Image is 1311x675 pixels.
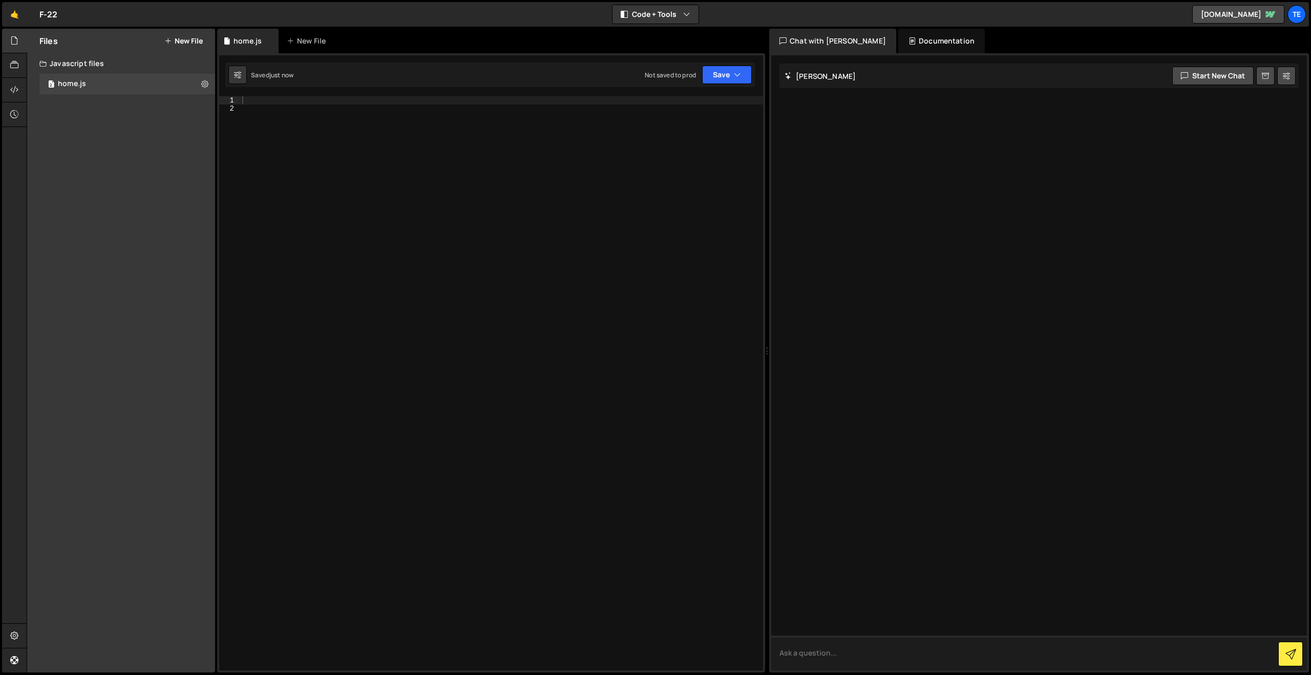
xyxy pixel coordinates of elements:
a: 🤙 [2,2,27,27]
div: just now [269,71,293,79]
div: Javascript files [27,53,215,74]
h2: [PERSON_NAME] [785,71,856,81]
button: Save [702,66,752,84]
a: te [1287,5,1306,24]
button: Code + Tools [612,5,699,24]
div: New File [287,36,330,46]
div: Chat with [PERSON_NAME] [769,29,896,53]
a: [DOMAIN_NAME] [1192,5,1284,24]
div: Saved [251,71,293,79]
span: 2 [48,81,54,89]
div: Documentation [898,29,985,53]
div: 2 [219,104,241,113]
button: Start new chat [1172,67,1254,85]
div: Not saved to prod [645,71,696,79]
div: home.js [234,36,262,46]
div: 16531/44874.js [39,74,215,94]
div: home.js [58,79,86,89]
button: New File [164,37,203,45]
div: F-22 [39,8,58,20]
h2: Files [39,35,58,47]
div: 1 [219,96,241,104]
